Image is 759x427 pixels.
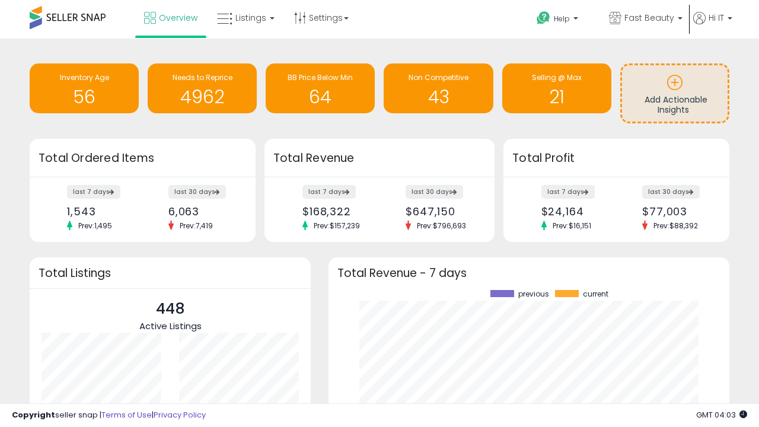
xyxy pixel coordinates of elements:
[411,221,472,231] span: Prev: $796,693
[508,87,605,107] h1: 21
[337,269,720,278] h3: Total Revenue - 7 days
[583,290,608,298] span: current
[547,221,597,231] span: Prev: $16,151
[12,410,206,421] div: seller snap | |
[554,14,570,24] span: Help
[709,12,724,24] span: Hi IT
[273,150,486,167] h3: Total Revenue
[139,298,202,320] p: 448
[154,409,206,420] a: Privacy Policy
[67,185,120,199] label: last 7 days
[308,221,366,231] span: Prev: $157,239
[648,221,704,231] span: Prev: $88,392
[288,72,353,82] span: BB Price Below Min
[406,185,463,199] label: last 30 days
[139,320,202,332] span: Active Listings
[512,150,720,167] h3: Total Profit
[502,63,611,113] a: Selling @ Max 21
[696,409,747,420] span: 2025-08-13 04:03 GMT
[272,87,369,107] h1: 64
[12,409,55,420] strong: Copyright
[30,63,139,113] a: Inventory Age 56
[148,63,257,113] a: Needs to Reprice 4962
[541,185,595,199] label: last 7 days
[168,185,226,199] label: last 30 days
[642,185,700,199] label: last 30 days
[101,409,152,420] a: Terms of Use
[409,72,468,82] span: Non Competitive
[154,87,251,107] h1: 4962
[406,205,474,218] div: $647,150
[159,12,197,24] span: Overview
[536,11,551,26] i: Get Help
[302,205,371,218] div: $168,322
[624,12,674,24] span: Fast Beauty
[390,87,487,107] h1: 43
[72,221,118,231] span: Prev: 1,495
[518,290,549,298] span: previous
[235,12,266,24] span: Listings
[168,205,235,218] div: 6,063
[36,87,133,107] h1: 56
[302,185,356,199] label: last 7 days
[693,12,732,39] a: Hi IT
[39,269,302,278] h3: Total Listings
[67,205,133,218] div: 1,543
[642,205,709,218] div: $77,003
[532,72,582,82] span: Selling @ Max
[622,65,728,122] a: Add Actionable Insights
[174,221,219,231] span: Prev: 7,419
[266,63,375,113] a: BB Price Below Min 64
[39,150,247,167] h3: Total Ordered Items
[527,2,598,39] a: Help
[384,63,493,113] a: Non Competitive 43
[173,72,232,82] span: Needs to Reprice
[645,94,707,116] span: Add Actionable Insights
[541,205,608,218] div: $24,164
[60,72,109,82] span: Inventory Age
